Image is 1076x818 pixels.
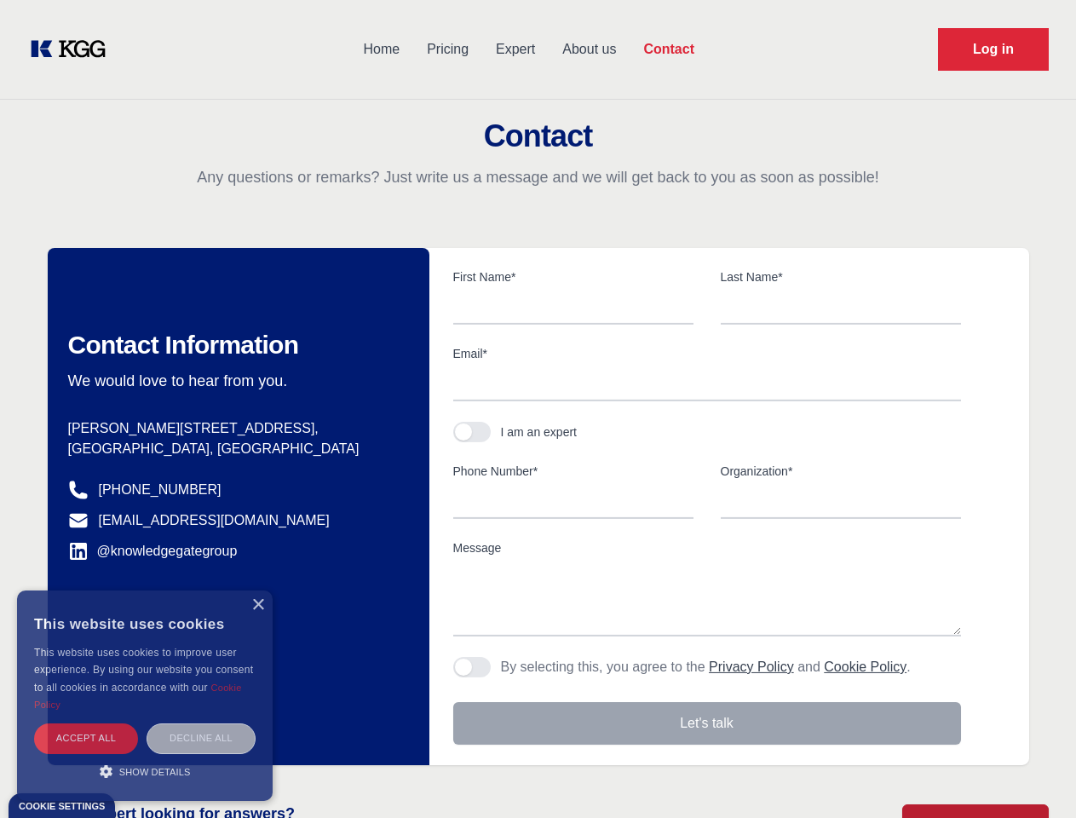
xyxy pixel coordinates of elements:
label: Message [453,539,961,556]
a: Cookie Policy [34,683,242,710]
a: Pricing [413,27,482,72]
label: Phone Number* [453,463,693,480]
a: Expert [482,27,549,72]
div: I am an expert [501,423,578,441]
label: Last Name* [721,268,961,285]
h2: Contact [20,119,1056,153]
button: Let's talk [453,702,961,745]
a: Contact [630,27,708,72]
p: [GEOGRAPHIC_DATA], [GEOGRAPHIC_DATA] [68,439,402,459]
a: [PHONE_NUMBER] [99,480,222,500]
a: KOL Knowledge Platform: Talk to Key External Experts (KEE) [27,36,119,63]
p: By selecting this, you agree to the and . [501,657,911,677]
a: Request Demo [938,28,1049,71]
label: Organization* [721,463,961,480]
span: Show details [119,767,191,777]
div: Cookie settings [19,802,105,811]
span: This website uses cookies to improve user experience. By using our website you consent to all coo... [34,647,253,694]
a: Cookie Policy [824,660,906,674]
div: Accept all [34,723,138,753]
div: Show details [34,763,256,780]
div: Decline all [147,723,256,753]
a: About us [549,27,630,72]
p: [PERSON_NAME][STREET_ADDRESS], [68,418,402,439]
a: Privacy Policy [709,660,794,674]
label: Email* [453,345,961,362]
a: Home [349,27,413,72]
label: First Name* [453,268,693,285]
p: Any questions or remarks? Just write us a message and we will get back to you as soon as possible! [20,167,1056,187]
a: [EMAIL_ADDRESS][DOMAIN_NAME] [99,510,330,531]
p: We would love to hear from you. [68,371,402,391]
h2: Contact Information [68,330,402,360]
a: @knowledgegategroup [68,541,238,562]
div: Close [251,599,264,612]
div: This website uses cookies [34,603,256,644]
iframe: Chat Widget [991,736,1076,818]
